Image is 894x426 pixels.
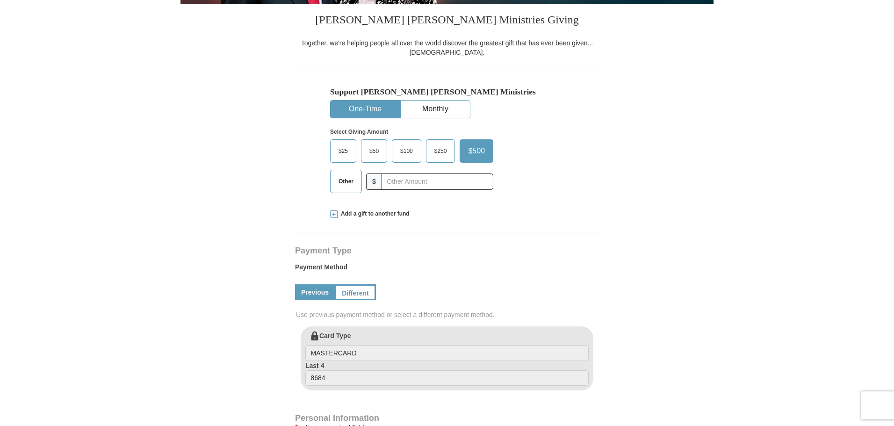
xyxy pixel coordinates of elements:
span: $25 [334,144,353,158]
h4: Personal Information [295,414,599,422]
span: $500 [463,144,490,158]
label: Card Type [305,331,589,361]
input: Other Amount [382,173,493,190]
span: $100 [396,144,418,158]
div: Together, we're helping people all over the world discover the greatest gift that has ever been g... [295,38,599,57]
button: Monthly [401,101,470,118]
label: Payment Method [295,262,599,276]
a: Previous [295,284,335,300]
input: Card Type [305,345,589,361]
span: Use previous payment method or select a different payment method. [296,310,600,319]
span: Other [334,174,358,188]
h3: [PERSON_NAME] [PERSON_NAME] Ministries Giving [295,4,599,38]
input: Last 4 [305,370,589,386]
strong: Select Giving Amount [330,129,388,135]
span: $ [366,173,382,190]
span: $250 [430,144,452,158]
a: Different [335,284,376,300]
h4: Payment Type [295,247,599,254]
span: $50 [365,144,383,158]
label: Last 4 [305,361,589,386]
h5: Support [PERSON_NAME] [PERSON_NAME] Ministries [330,87,564,97]
span: Add a gift to another fund [338,210,410,218]
button: One-Time [331,101,400,118]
